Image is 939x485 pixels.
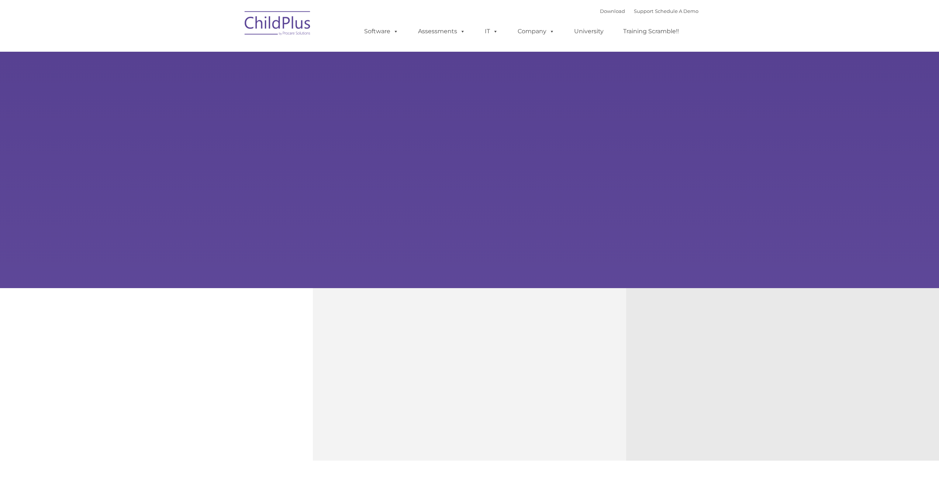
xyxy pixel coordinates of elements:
font: | [600,8,698,14]
a: Download [600,8,625,14]
a: University [567,24,611,39]
img: ChildPlus by Procare Solutions [241,6,315,43]
a: Schedule A Demo [655,8,698,14]
a: Support [634,8,653,14]
a: Software [357,24,406,39]
a: Company [510,24,562,39]
a: IT [477,24,505,39]
a: Assessments [411,24,473,39]
a: Training Scramble!! [616,24,686,39]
